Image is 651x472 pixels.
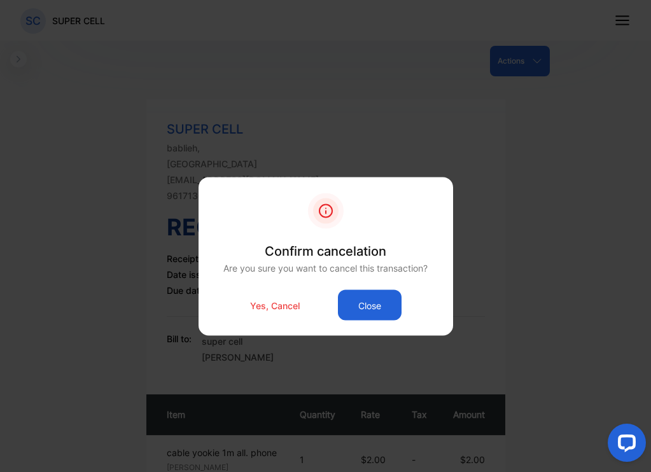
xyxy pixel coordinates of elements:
iframe: LiveChat chat widget [598,419,651,472]
p: Yes, Cancel [250,298,300,312]
p: Are you sure you want to cancel this transaction? [223,261,428,275]
p: Confirm cancelation [223,242,428,261]
button: Close [338,290,402,321]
